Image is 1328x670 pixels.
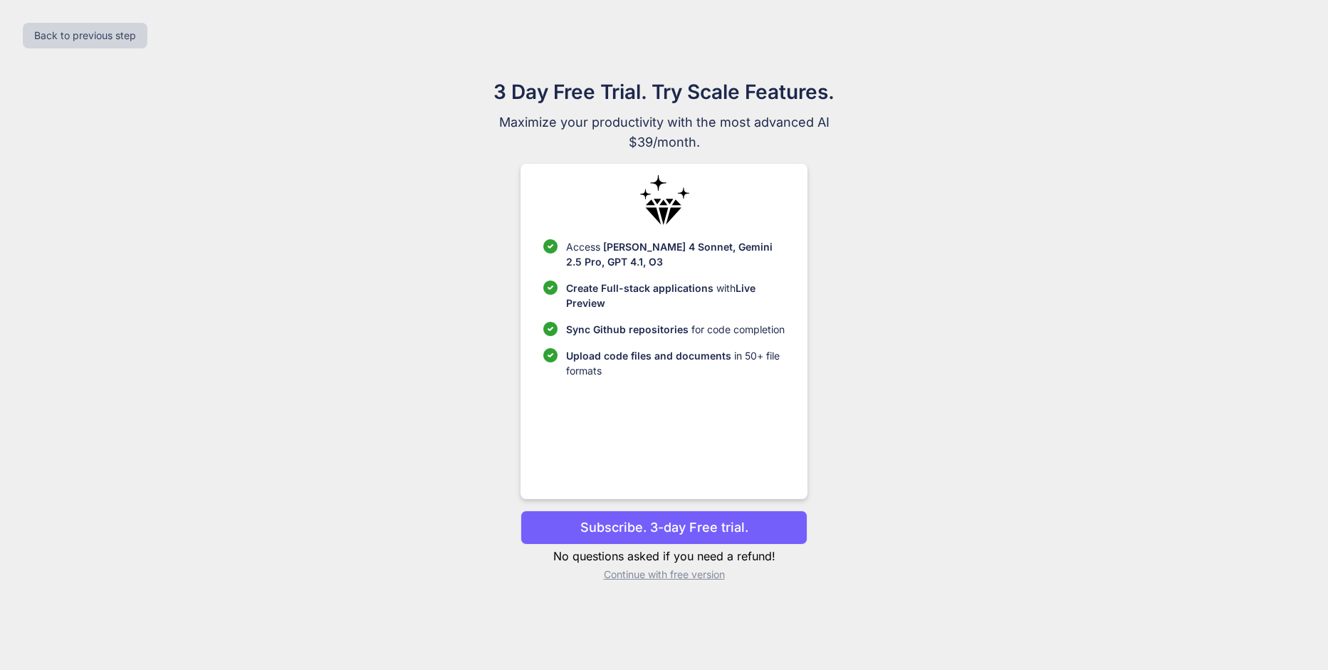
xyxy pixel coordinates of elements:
span: Maximize your productivity with the most advanced AI [425,112,904,132]
img: checklist [543,322,558,336]
p: for code completion [566,322,785,337]
p: No questions asked if you need a refund! [521,548,807,565]
p: Continue with free version [521,567,807,582]
img: checklist [543,239,558,253]
img: checklist [543,348,558,362]
p: Subscribe. 3-day Free trial. [580,518,748,537]
p: Access [566,239,785,269]
span: Sync Github repositories [566,323,689,335]
img: checklist [543,281,558,295]
p: with [566,281,785,310]
h1: 3 Day Free Trial. Try Scale Features. [425,77,904,107]
span: Upload code files and documents [566,350,731,362]
button: Back to previous step [23,23,147,48]
span: [PERSON_NAME] 4 Sonnet, Gemini 2.5 Pro, GPT 4.1, O3 [566,241,773,268]
span: $39/month. [425,132,904,152]
button: Subscribe. 3-day Free trial. [521,511,807,545]
p: in 50+ file formats [566,348,785,378]
span: Create Full-stack applications [566,282,716,294]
